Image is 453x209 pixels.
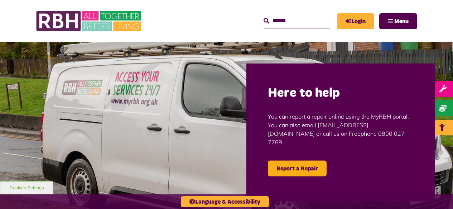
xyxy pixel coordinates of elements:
iframe: Netcall Web Assistant for live chat [421,177,453,209]
p: You can report a repair online using the MyRBH portal. You can also email [EMAIL_ADDRESS][DOMAIN_... [268,101,414,157]
a: Report a Repair [268,161,327,176]
img: RBH [36,7,143,35]
h2: Here to help [268,85,414,101]
button: Language & Accessibility [181,196,269,207]
span: Menu [394,19,409,24]
a: MyRBH [337,13,374,29]
button: Navigation [379,13,417,29]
